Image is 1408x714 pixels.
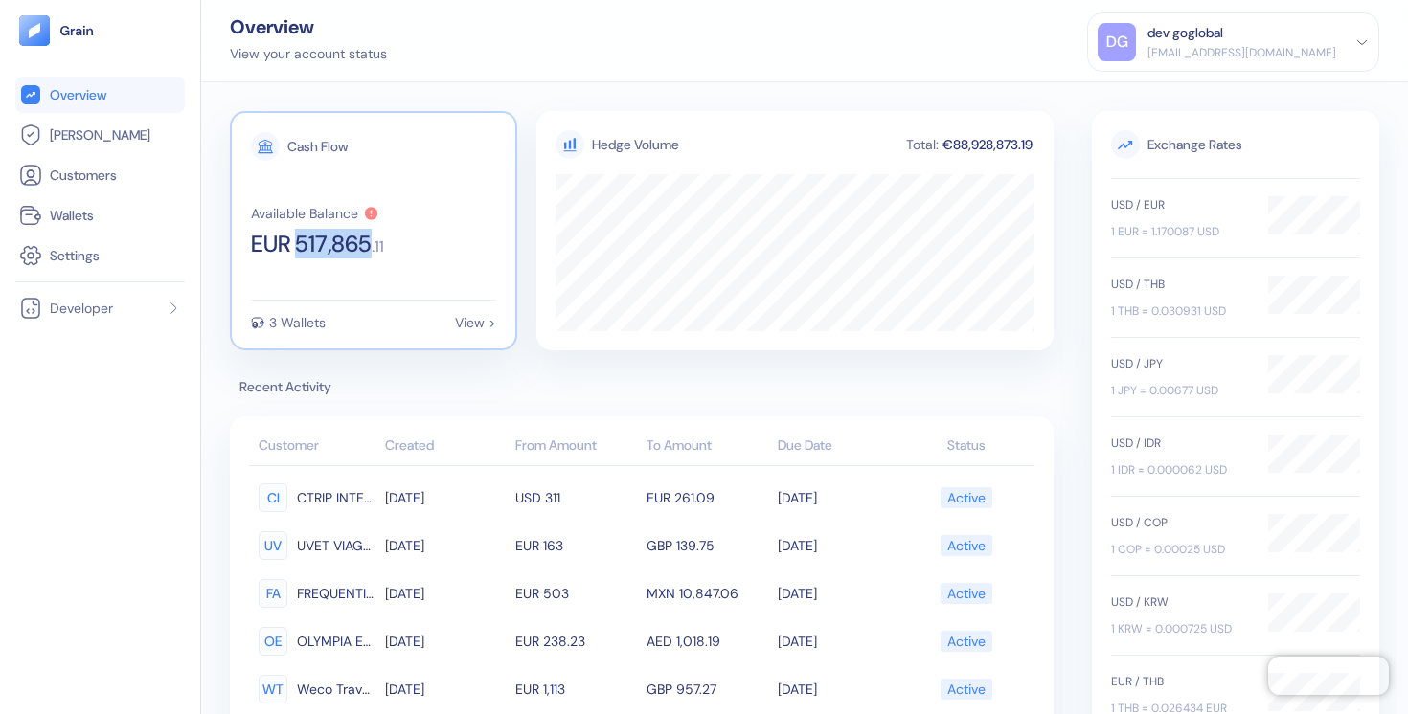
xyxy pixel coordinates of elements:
[19,164,181,187] a: Customers
[941,138,1034,151] div: €88,928,873.19
[380,617,511,665] td: [DATE]
[455,316,496,329] div: View >
[1111,435,1249,452] div: USD / IDR
[511,617,642,665] td: EUR 238.23
[50,85,106,104] span: Overview
[642,474,773,522] td: EUR 261.09
[1111,382,1249,399] div: 1 JPY = 0.00677 USD
[904,138,941,151] div: Total:
[947,577,986,610] div: Active
[511,428,642,466] th: From Amount
[773,617,904,665] td: [DATE]
[380,665,511,713] td: [DATE]
[947,529,986,562] div: Active
[259,483,287,512] div: CI
[297,625,375,658] span: OLYMPIA EUROPE LTD_TEST BOOKINGS ONLY
[259,531,287,560] div: UV
[1111,276,1249,293] div: USD / THB
[19,83,181,106] a: Overview
[249,428,380,466] th: Customer
[773,665,904,713] td: [DATE]
[642,428,773,466] th: To Amount
[251,207,358,220] div: Available Balance
[642,617,773,665] td: AED 1,018.19
[251,233,372,256] span: EUR 517,865
[1098,23,1136,61] div: DG
[1111,130,1360,159] span: Exchange Rates
[1111,620,1249,637] div: 1 KRW = 0.000725 USD
[908,435,1025,456] div: Status
[642,665,773,713] td: GBP 957.27
[773,428,904,466] th: Due Date
[372,239,384,255] span: . 11
[773,522,904,569] td: [DATE]
[380,569,511,617] td: [DATE]
[1147,44,1336,61] div: [EMAIL_ADDRESS][DOMAIN_NAME]
[251,206,379,221] button: Available Balance
[1111,461,1249,479] div: 1 IDR = 0.000062 USD
[19,15,50,46] img: logo-tablet-V2.svg
[380,522,511,569] td: [DATE]
[1111,196,1249,213] div: USD / EUR
[230,44,387,64] div: View your account status
[59,24,95,37] img: logo
[380,428,511,466] th: Created
[511,522,642,569] td: EUR 163
[297,673,375,705] span: Weco Travel RO
[642,569,773,617] td: MXN 10,847.06
[19,244,181,267] a: Settings
[287,140,348,153] div: Cash Flow
[380,474,511,522] td: [DATE]
[1111,514,1249,531] div: USD / COP
[230,17,387,36] div: Overview
[1111,673,1249,690] div: EUR / THB
[19,204,181,227] a: Wallets
[259,627,287,656] div: OE
[511,569,642,617] td: EUR 503
[1111,302,1249,320] div: 1 THB = 0.030931 USD
[511,474,642,522] td: USD 311
[230,377,1054,397] span: Recent Activity
[592,135,679,155] div: Hedge Volume
[773,569,904,617] td: [DATE]
[50,246,100,265] span: Settings
[1111,593,1249,611] div: USD / KRW
[297,577,375,610] span: FREQUENTIS AG (CC)
[1147,23,1223,43] div: dev goglobal
[1111,223,1249,240] div: 1 EUR = 1.170087 USD
[297,481,375,514] span: CTRIP INTERNATIONAL b2b OE
[947,625,986,658] div: Active
[1111,541,1249,558] div: 1 COP = 0.00025 USD
[297,529,375,562] span: UVET VIAGGI DIRECT - XML
[50,299,113,318] span: Developer
[259,579,287,608] div: FA
[947,673,986,705] div: Active
[269,316,326,329] div: 3 Wallets
[1268,657,1389,695] iframe: Chatra live chat
[19,123,181,146] a: [PERSON_NAME]
[259,675,287,703] div: WT
[50,125,150,145] span: [PERSON_NAME]
[947,481,986,514] div: Active
[50,206,94,225] span: Wallets
[1111,355,1249,372] div: USD / JPY
[642,522,773,569] td: GBP 139.75
[50,166,117,185] span: Customers
[511,665,642,713] td: EUR 1,113
[773,474,904,522] td: [DATE]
